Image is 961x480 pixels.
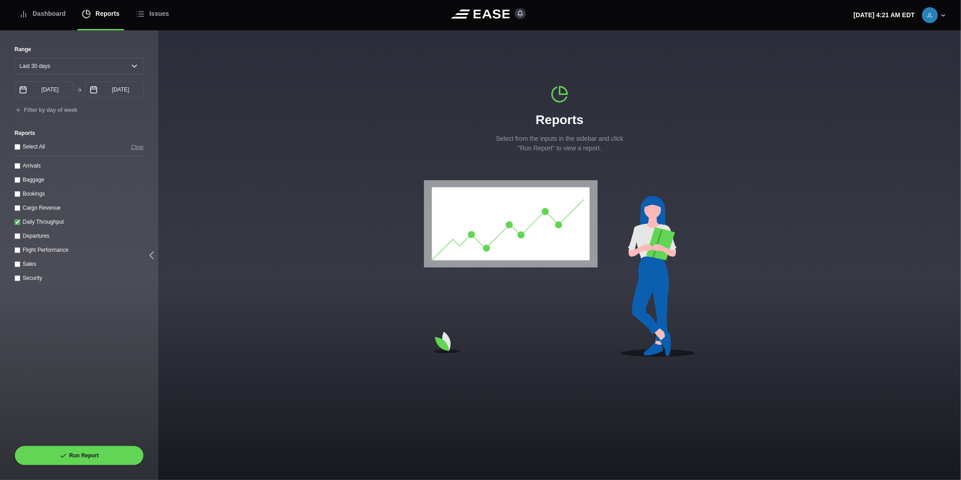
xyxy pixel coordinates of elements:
button: Clear [131,142,144,152]
label: Sales [23,261,36,267]
label: Daily Throughput [23,219,64,225]
input: mm/dd/yyyy [85,82,144,98]
label: Baggage [23,177,44,183]
label: Bookings [23,191,45,197]
h1: Reports [492,110,628,130]
label: Arrivals [23,163,41,169]
input: mm/dd/yyyy [14,82,73,98]
label: Range [14,45,144,53]
label: Select All [23,144,45,150]
label: Departures [23,233,49,239]
label: Flight Performance [23,247,68,253]
div: Reports [492,85,628,153]
p: Select from the inputs in the sidebar and click "Run Report" to view a report. [492,134,628,153]
p: [DATE] 4:21 AM EDT [854,10,915,20]
button: Filter by day of week [14,107,77,114]
button: Run Report [14,446,144,466]
label: Cargo Revenue [23,205,61,211]
img: 53f407fb3ff95c172032ba983d01de88 [922,7,938,23]
label: Security [23,275,42,281]
label: Reports [14,129,144,137]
